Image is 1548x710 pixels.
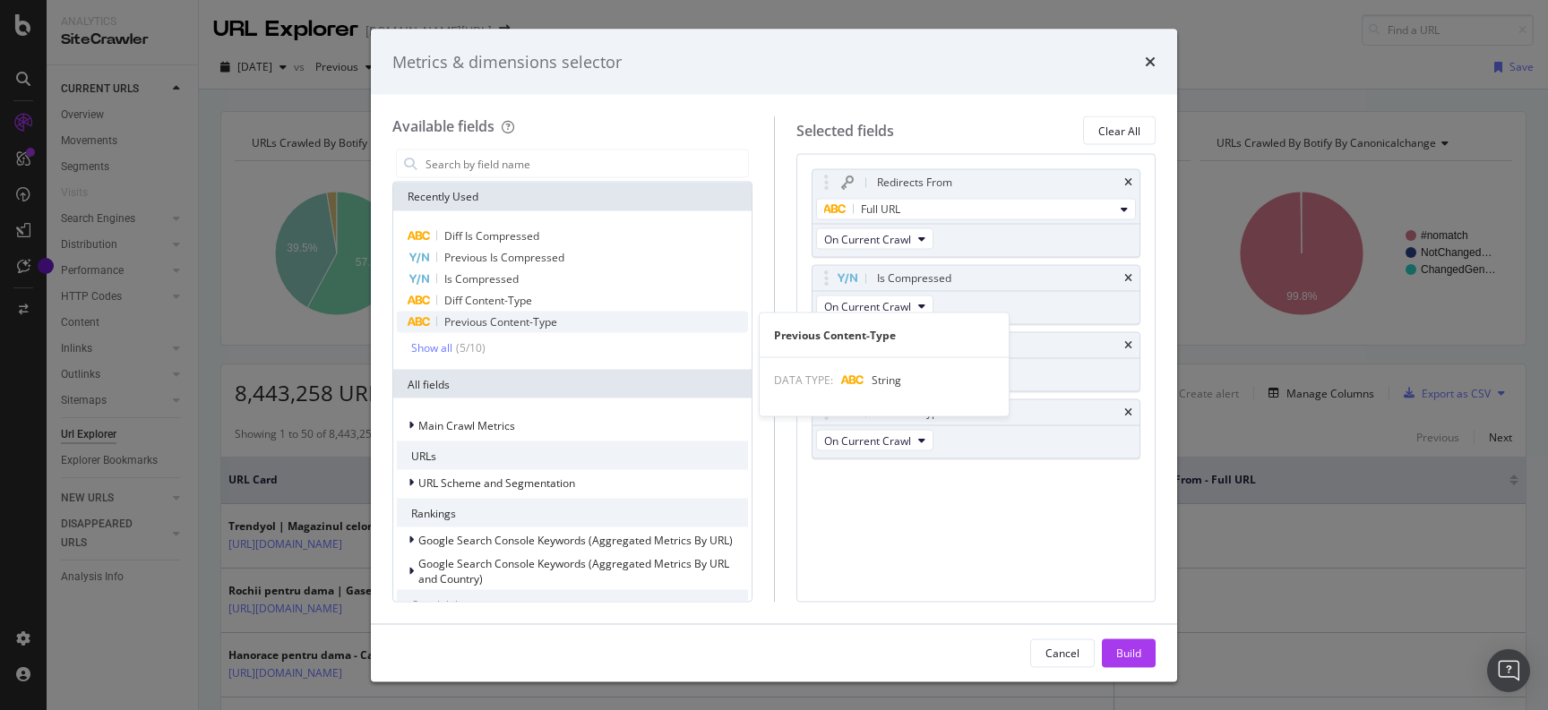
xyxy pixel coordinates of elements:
div: Show all [411,341,452,354]
span: On Current Crawl [824,432,911,448]
span: Previous Content-Type [444,314,557,329]
div: Cancel [1045,645,1079,660]
button: Cancel [1030,638,1095,667]
span: Diff Is Compressed [444,228,539,244]
span: On Current Crawl [824,298,911,313]
div: Clear All [1098,123,1140,138]
span: On Current Crawl [824,231,911,246]
button: Build [1102,638,1156,667]
div: Is Compressed [877,269,951,287]
div: Metrics & dimensions selector [392,50,622,73]
div: times [1124,407,1132,418]
span: Google Search Console Keywords (Aggregated Metrics By URL) [418,532,733,547]
button: On Current Crawl [816,295,933,317]
span: Is Compressed [444,271,519,287]
button: On Current Crawl [816,228,933,250]
button: Clear All [1083,116,1156,145]
span: Google Search Console Keywords (Aggregated Metrics By URL and Country) [418,556,729,586]
span: Diff Content-Type [444,293,532,308]
div: Redirects From [877,174,952,192]
div: Redirects FromtimesFull URLOn Current Crawl [812,169,1141,258]
div: times [1124,177,1132,188]
div: times [1145,50,1156,73]
div: Selected fields [796,120,894,141]
input: Search by field name [424,150,748,177]
div: ( 5 / 10 ) [452,340,486,355]
div: All fields [393,370,752,398]
button: On Current Crawl [816,430,933,451]
div: Recently Used [393,183,752,211]
span: Full URL [861,201,900,217]
div: URLs [397,441,748,470]
button: Full URL [816,199,1137,220]
div: Is CompressedtimesOn Current Crawl [812,265,1141,325]
span: Main Crawl Metrics [418,417,515,432]
div: modal [371,29,1177,681]
span: String [872,372,901,387]
div: Content-TypetimesOn Current Crawl [812,399,1141,459]
span: Previous Is Compressed [444,250,564,265]
div: times [1124,273,1132,284]
div: Available fields [392,116,494,136]
div: Open Intercom Messenger [1487,649,1530,692]
div: Rankings [397,499,748,527]
div: Crawlability [397,590,748,619]
span: DATA TYPE: [774,372,833,387]
div: Build [1116,645,1141,660]
span: URL Scheme and Segmentation [418,475,575,490]
div: times [1124,340,1132,351]
div: Previous Content-Type [760,327,1009,342]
